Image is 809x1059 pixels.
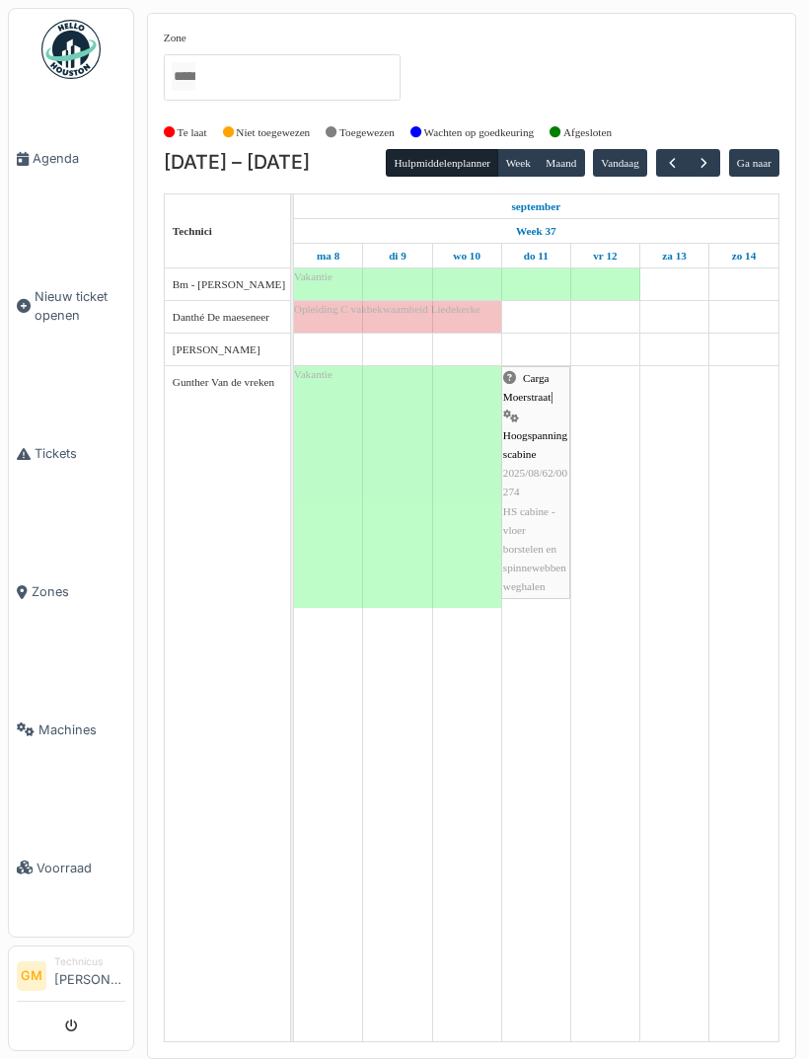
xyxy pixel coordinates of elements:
[511,219,561,244] a: Week 37
[424,124,535,141] label: Wachten op goedkeuring
[35,444,125,463] span: Tickets
[656,149,689,178] button: Vorige
[9,661,133,799] a: Machines
[657,244,692,268] a: 13 september 2025
[503,372,551,403] span: Carga Moerstraat
[497,149,539,177] button: Week
[17,954,125,1002] a: GM Technicus[PERSON_NAME]
[172,62,195,91] input: Alles
[294,270,332,282] span: Vakantie
[9,228,133,385] a: Nieuw ticket openen
[33,149,125,168] span: Agenda
[503,505,566,593] span: HS cabine - vloer borstelen en spinnewebben weghalen
[9,385,133,523] a: Tickets
[164,30,186,46] label: Zone
[164,151,310,175] h2: [DATE] – [DATE]
[563,124,612,141] label: Afgesloten
[294,303,480,315] span: Opleiding C vakbekwaamheid Liedekerke
[17,961,46,991] li: GM
[9,798,133,937] a: Voorraad
[173,225,212,237] span: Technici
[37,859,125,877] span: Voorraad
[503,467,567,497] span: 2025/08/62/00274
[32,582,125,601] span: Zones
[173,343,260,355] span: [PERSON_NAME]
[9,90,133,228] a: Agenda
[506,194,565,219] a: 8 september 2025
[386,149,498,177] button: Hulpmiddelenplanner
[294,368,332,380] span: Vakantie
[173,376,274,388] span: Gunther Van de vreken
[519,244,553,268] a: 11 september 2025
[236,124,310,141] label: Niet toegewezen
[41,20,101,79] img: Badge_color-CXgf-gQk.svg
[312,244,344,268] a: 8 september 2025
[588,244,622,268] a: 12 september 2025
[729,149,780,177] button: Ga naar
[35,287,125,325] span: Nieuw ticket openen
[339,124,395,141] label: Toegewezen
[503,369,568,596] div: |
[538,149,585,177] button: Maand
[173,311,269,323] span: Danthé De maeseneer
[593,149,647,177] button: Vandaag
[448,244,485,268] a: 10 september 2025
[178,124,207,141] label: Te laat
[503,429,567,460] span: Hoogspanningscabine
[384,244,411,268] a: 9 september 2025
[688,149,720,178] button: Volgende
[173,278,285,290] span: Bm - [PERSON_NAME]
[38,720,125,739] span: Machines
[9,523,133,661] a: Zones
[54,954,125,969] div: Technicus
[727,244,762,268] a: 14 september 2025
[54,954,125,997] li: [PERSON_NAME]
